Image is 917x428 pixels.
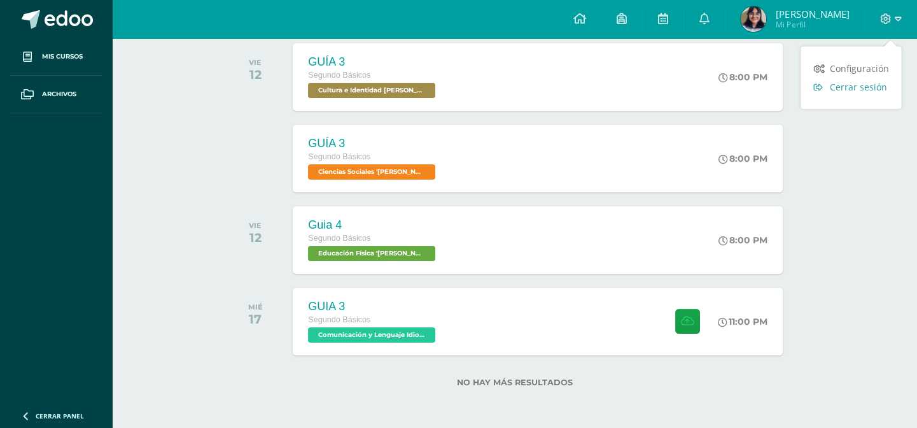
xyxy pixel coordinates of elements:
span: Cultura e Identidad Maya 'Newton' [308,83,435,98]
span: Segundo Básicos [308,152,370,161]
div: 17 [248,311,263,327]
div: Guia 4 [308,218,438,232]
img: d6389c80849efdeca39ee3d849118100.png [741,6,766,32]
span: Segundo Básicos [308,234,370,243]
span: Comunicación y Lenguaje Idioma Extranjero 'Newton' [308,327,435,343]
div: GUÍA 3 [308,55,438,69]
div: 12 [249,67,262,82]
span: Mi Perfil [776,19,849,30]
span: Ciencias Sociales 'Newton' [308,164,435,180]
div: 11:00 PM [718,316,767,327]
a: Cerrar sesión [801,78,901,96]
div: 8:00 PM [718,71,767,83]
span: Archivos [42,89,76,99]
div: VIE [249,58,262,67]
span: Cerrar sesión [829,81,886,93]
span: Mis cursos [42,52,83,62]
div: MIÉ [248,303,263,311]
div: VIE [249,221,262,230]
div: 8:00 PM [718,153,767,164]
span: Configuración [829,62,888,75]
span: Segundo Básicos [308,71,370,80]
span: Educación Física 'Newton' [308,246,435,261]
a: Configuración [801,59,901,78]
span: [PERSON_NAME] [776,8,849,20]
span: Segundo Básicos [308,315,370,324]
div: GUIA 3 [308,300,438,313]
label: No hay más resultados [227,378,802,387]
span: Cerrar panel [36,411,84,420]
div: GUÍA 3 [308,137,438,150]
div: 12 [249,230,262,245]
div: 8:00 PM [718,234,767,246]
a: Archivos [10,76,102,113]
a: Mis cursos [10,38,102,76]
